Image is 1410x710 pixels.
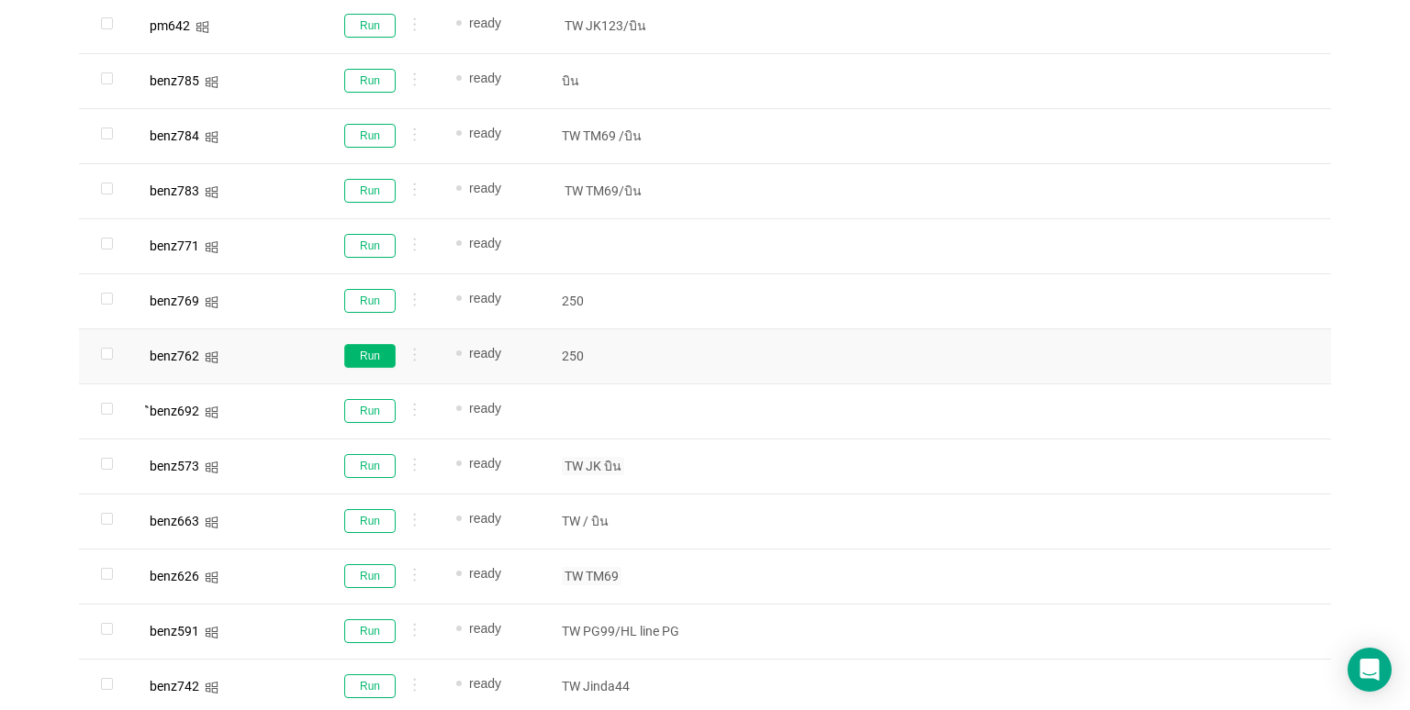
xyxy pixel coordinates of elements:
[150,405,199,417] div: ิbenz692
[469,236,501,250] span: ready
[205,130,218,144] i: icon: windows
[344,509,396,533] button: Run
[344,69,396,93] button: Run
[150,19,190,32] div: pm642
[562,677,696,695] p: TW Jinda44
[150,294,199,307] div: benz769
[205,185,218,199] i: icon: windows
[150,239,199,252] div: benz771
[469,456,501,471] span: ready
[469,291,501,305] span: ready
[150,349,199,362] div: benz762
[150,680,199,693] div: benz742
[205,240,218,254] i: icon: windows
[562,512,696,530] p: TW / บิน
[469,181,501,195] span: ready
[150,515,199,527] div: benz663
[344,14,396,38] button: Run
[205,571,218,584] i: icon: windows
[150,625,199,638] div: benz591
[616,127,644,145] span: /บิน
[344,564,396,588] button: Run
[469,511,501,526] span: ready
[562,72,696,90] p: บิน
[344,179,396,203] button: Run
[562,622,696,640] p: TW PG99/HL line PG
[562,567,621,585] span: TW TM69
[344,454,396,478] button: Run
[469,71,501,85] span: ready
[205,516,218,529] i: icon: windows
[205,681,218,694] i: icon: windows
[469,566,501,581] span: ready
[562,127,696,145] p: TW TM69
[150,184,199,197] div: benz783
[205,295,218,309] i: icon: windows
[205,75,218,89] i: icon: windows
[562,347,696,365] p: 250
[205,626,218,639] i: icon: windows
[344,289,396,313] button: Run
[205,405,218,419] i: icon: windows
[469,401,501,416] span: ready
[562,17,649,35] span: TW JK123/บิน
[344,344,396,368] button: Run
[205,350,218,364] i: icon: windows
[469,621,501,636] span: ready
[150,74,199,87] div: benz785
[344,619,396,643] button: Run
[344,124,396,148] button: Run
[1348,648,1392,692] div: Open Intercom Messenger
[150,460,199,472] div: benz573
[150,129,199,142] div: benz784
[469,676,501,691] span: ready
[205,460,218,474] i: icon: windows
[562,182,644,200] span: TW TM69/บิน
[344,674,396,698] button: Run
[196,20,209,34] i: icon: windows
[344,234,396,258] button: Run
[344,399,396,423] button: Run
[562,457,624,475] span: TW JK บิน
[469,346,501,361] span: ready
[150,570,199,582] div: benz626
[469,16,501,30] span: ready
[562,292,696,310] p: 250
[469,126,501,140] span: ready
